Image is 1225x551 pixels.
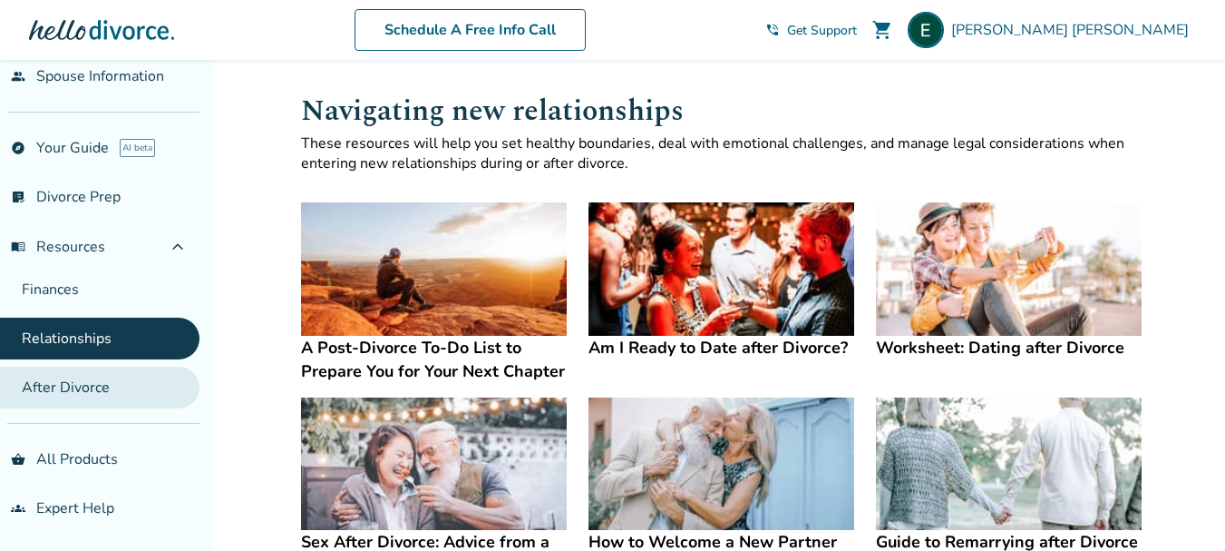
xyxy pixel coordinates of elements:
span: explore [11,141,25,155]
span: shopping_cart [871,19,893,41]
iframe: Chat Widget [1134,464,1225,551]
a: Worksheet: Dating after DivorceWorksheet: Dating after Divorce [876,202,1142,359]
h4: Am I Ready to Date after Divorce? [588,336,854,359]
a: Am I Ready to Date after Divorce?Am I Ready to Date after Divorce? [588,202,854,359]
span: list_alt_check [11,190,25,204]
span: expand_less [167,236,189,258]
span: menu_book [11,240,25,254]
img: Sex After Divorce: Advice from a Certified Intimacy Educator and Coach [301,398,567,531]
span: phone_in_talk [765,23,780,37]
img: How to Welcome a New Partner into Your Post-divorce Life [588,398,854,531]
p: These resources will help you set healthy boundaries, deal with emotional challenges, and manage ... [301,133,1142,173]
span: [PERSON_NAME] [PERSON_NAME] [951,20,1196,40]
span: shopping_basket [11,452,25,467]
h4: A Post-Divorce To-Do List to Prepare You for Your Next Chapter [301,336,567,383]
img: Guide to Remarrying after Divorce [876,398,1142,531]
span: people [11,69,25,84]
img: Am I Ready to Date after Divorce? [588,202,854,336]
a: A Post-Divorce To-Do List to Prepare You for Your Next ChapterA Post-Divorce To-Do List to Prepar... [301,202,567,383]
a: phone_in_talkGet Support [765,22,857,39]
img: A Post-Divorce To-Do List to Prepare You for Your Next Chapter [301,202,567,336]
h1: Navigating new relationships [301,89,1142,133]
h4: Worksheet: Dating after Divorce [876,336,1142,359]
span: Resources [11,237,105,257]
span: AI beta [120,139,155,157]
span: Get Support [787,22,857,39]
img: Elizabeth Muir [908,12,944,48]
a: Schedule A Free Info Call [355,9,586,51]
img: Worksheet: Dating after Divorce [876,202,1142,336]
span: groups [11,501,25,516]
